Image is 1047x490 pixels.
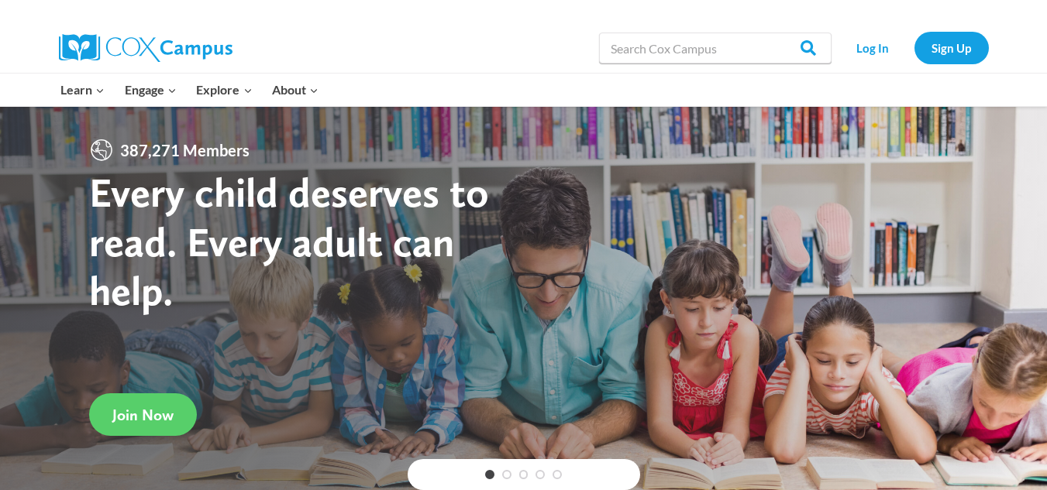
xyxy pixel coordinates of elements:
[839,32,989,63] nav: Secondary Navigation
[59,34,232,62] img: Cox Campus
[51,74,329,106] nav: Primary Navigation
[89,393,197,436] a: Join Now
[125,80,177,100] span: Engage
[599,33,832,63] input: Search Cox Campus
[485,470,494,479] a: 1
[114,138,256,163] span: 387,271 Members
[196,80,252,100] span: Explore
[536,470,545,479] a: 4
[519,470,529,479] a: 3
[272,80,319,100] span: About
[502,470,511,479] a: 2
[553,470,562,479] a: 5
[89,167,489,315] strong: Every child deserves to read. Every adult can help.
[60,80,105,100] span: Learn
[839,32,907,63] a: Log In
[112,406,174,424] span: Join Now
[914,32,989,63] a: Sign Up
